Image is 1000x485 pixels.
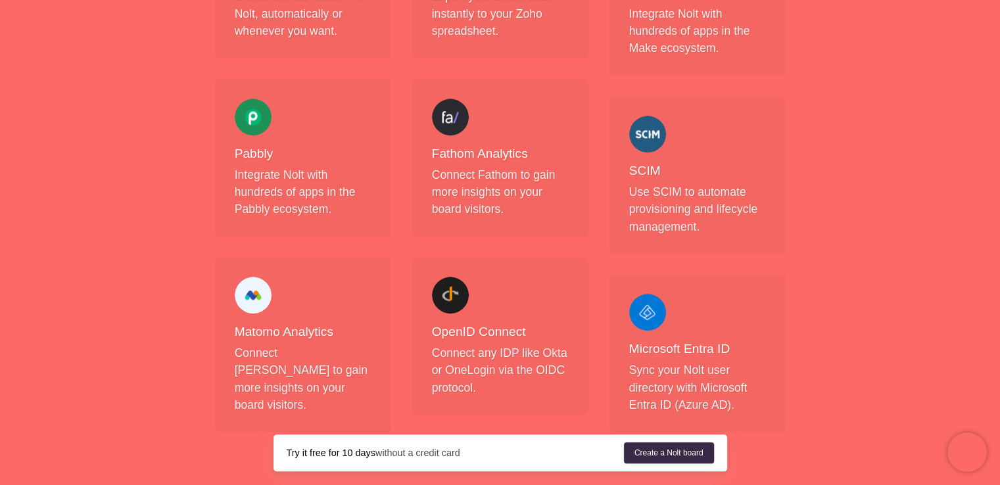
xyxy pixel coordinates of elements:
h4: Matomo Analytics [235,324,371,340]
p: Connect Fathom to gain more insights on your board visitors. [432,166,569,218]
p: Use SCIM to automate provisioning and lifecycle management. [629,183,766,235]
p: Sync your Nolt user directory with Microsoft Entra ID (Azure AD). [629,361,766,413]
a: Create a Nolt board [624,443,714,464]
div: without a credit card [287,447,624,460]
p: Integrate Nolt with hundreds of apps in the Pabbly ecosystem. [235,166,371,218]
h4: SCIM [629,163,766,179]
h4: OpenID Connect [432,324,569,340]
p: Connect any IDP like Okta or OneLogin via the OIDC protocol. [432,344,569,396]
h4: Microsoft Entra ID [629,341,766,358]
iframe: Chatra live chat [947,432,987,472]
h4: Pabbly [235,146,371,162]
p: Connect [PERSON_NAME] to gain more insights on your board visitors. [235,344,371,414]
strong: Try it free for 10 days [287,448,375,459]
h4: Fathom Analytics [432,146,569,162]
p: Integrate Nolt with hundreds of apps in the Make ecosystem. [629,5,766,57]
